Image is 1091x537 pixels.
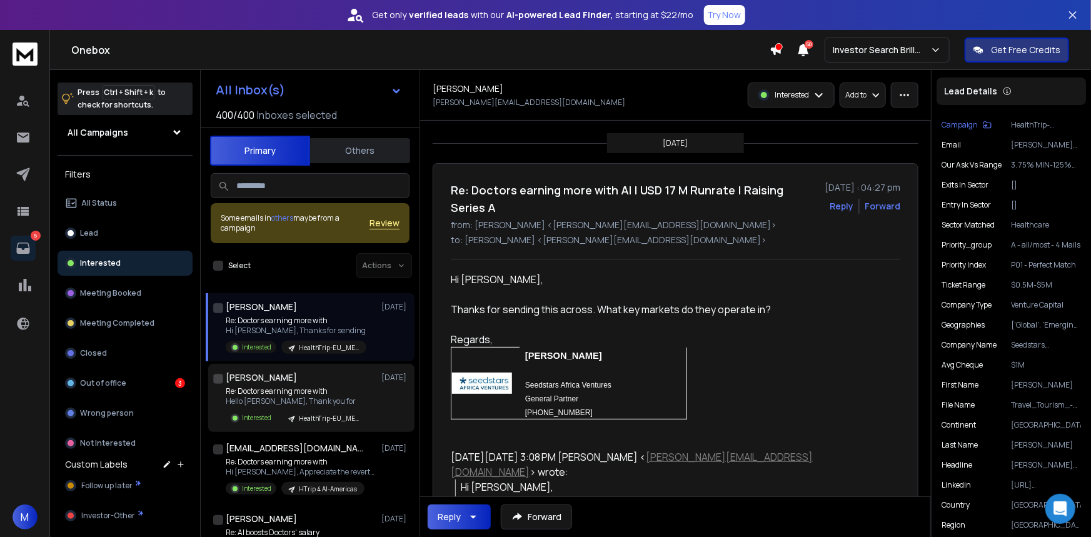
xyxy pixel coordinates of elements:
p: HTrip 4 AI-Americas [299,484,357,494]
p: from: [PERSON_NAME] <[PERSON_NAME][EMAIL_ADDRESS][DOMAIN_NAME]> [451,219,900,231]
p: ['Global', 'Emerging Markets'] [1011,320,1081,330]
button: All Inbox(s) [206,78,412,103]
h1: [PERSON_NAME] [433,83,503,95]
p: HealthTrip-EU_MENA_Afr 3 [299,414,359,423]
label: Select [228,261,251,271]
h1: All Inbox(s) [216,84,285,96]
span: General Partner [525,394,578,403]
p: [DATE] [381,443,410,453]
p: our ask vs range [942,160,1002,170]
div: Reply [438,511,461,523]
p: [PERSON_NAME] serves as Partner at Seedstars Africa Ventures. He served as Investment Principal a... [1011,460,1081,470]
button: All Status [58,191,193,216]
p: ticket range [942,280,985,290]
p: exits in sector [942,180,988,190]
p: sector matched [942,220,995,230]
p: [DATE] [663,138,688,148]
p: [DATE] [381,514,410,524]
img: AIorK4xGPHOyINd2emO5saEpp8zTMHWbO1WqdsIaZ_caFLwbZbKyyeyN4zuzxFvlTMTBehmwjaoB5BY [452,373,512,394]
p: HealthTrip-EU_MENA_Afr 3 [299,343,359,353]
h1: [EMAIL_ADDRESS][DOMAIN_NAME] [226,442,363,454]
p: file name [942,400,975,410]
button: Meeting Completed [58,311,193,336]
p: Re: Doctors earning more with [226,316,366,326]
p: Linkedin [942,480,971,490]
p: priority index [942,260,986,270]
button: Review [370,217,400,229]
p: [PERSON_NAME] [1011,440,1081,450]
div: Forward [865,200,900,213]
p: [DATE] [381,302,410,312]
p: entry in sector [942,200,991,210]
p: [PERSON_NAME][EMAIL_ADDRESS][DOMAIN_NAME] [1011,140,1081,150]
a: [PERSON_NAME][EMAIL_ADDRESS][DOMAIN_NAME] [451,450,813,479]
button: Get Free Credits [965,38,1069,63]
p: Lead [80,228,98,238]
button: Lead [58,221,193,246]
p: Get only with our starting at $22/mo [373,9,694,21]
span: 50 [805,40,813,49]
p: Interested [242,413,271,423]
p: avg cheque [942,360,983,370]
p: A - all/most - 4 Mails [1011,240,1081,250]
p: First Name [942,380,978,390]
p: Seedstars International Ventures [1011,340,1081,350]
button: Meeting Booked [58,281,193,306]
p: 5 [31,231,41,241]
p: [] [1011,180,1081,190]
button: M [13,504,38,529]
p: P01 - Perfect Match [1011,260,1081,270]
p: [PERSON_NAME] [1011,380,1081,390]
h1: [PERSON_NAME] [226,371,297,384]
p: [PERSON_NAME][EMAIL_ADDRESS][DOMAIN_NAME] [433,98,625,108]
p: Re: Doctors earning more with [226,457,376,467]
p: headline [942,460,972,470]
p: Interested [775,90,809,100]
p: Closed [80,348,107,358]
p: Meeting Completed [80,318,154,328]
p: Investor Search Brillwood [833,44,930,56]
button: Reply [428,504,491,529]
p: Wrong person [80,408,134,418]
button: Wrong person [58,401,193,426]
p: Interested [80,258,121,268]
button: Reply [830,200,853,213]
button: Out of office3 [58,371,193,396]
button: Closed [58,341,193,366]
h1: Re: Doctors earning more with AI | USD 17 M Runrate | Raising Series A [451,181,817,216]
span: [PHONE_NUMBER] [525,408,593,417]
div: 3 [175,378,185,388]
p: country [942,500,970,510]
p: All Status [81,198,117,208]
p: [DATE] [381,373,410,383]
p: Venture Capital [1011,300,1081,310]
span: Follow up later [81,481,133,491]
button: Primary [210,136,310,166]
span: Seedstars Africa Ventures [525,381,611,389]
p: to: [PERSON_NAME] <[PERSON_NAME][EMAIL_ADDRESS][DOMAIN_NAME]> [451,234,900,246]
div: Open Intercom Messenger [1045,494,1075,524]
p: Healthcare [1011,220,1081,230]
button: Follow up later [58,473,193,498]
h1: [PERSON_NAME] [226,301,297,313]
p: Email [942,140,961,150]
span: others [271,213,293,223]
button: Campaign [942,120,992,130]
button: Investor-Other [58,503,193,528]
p: Out of office [80,378,126,388]
p: priority_group [942,240,992,250]
p: [DATE] : 04:27 pm [825,181,900,194]
div: Thanks for sending this across. What key markets do they operate in? [451,302,816,317]
span: Investor-Other [81,511,135,521]
span: Ctrl + Shift + k [102,85,155,99]
p: Hello [PERSON_NAME], Thank you for [226,396,366,406]
p: [GEOGRAPHIC_DATA] [1011,500,1081,510]
p: Not Interested [80,438,136,448]
p: Add to [845,90,867,100]
h1: All Campaigns [68,126,128,139]
button: Interested [58,251,193,276]
p: company type [942,300,992,310]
